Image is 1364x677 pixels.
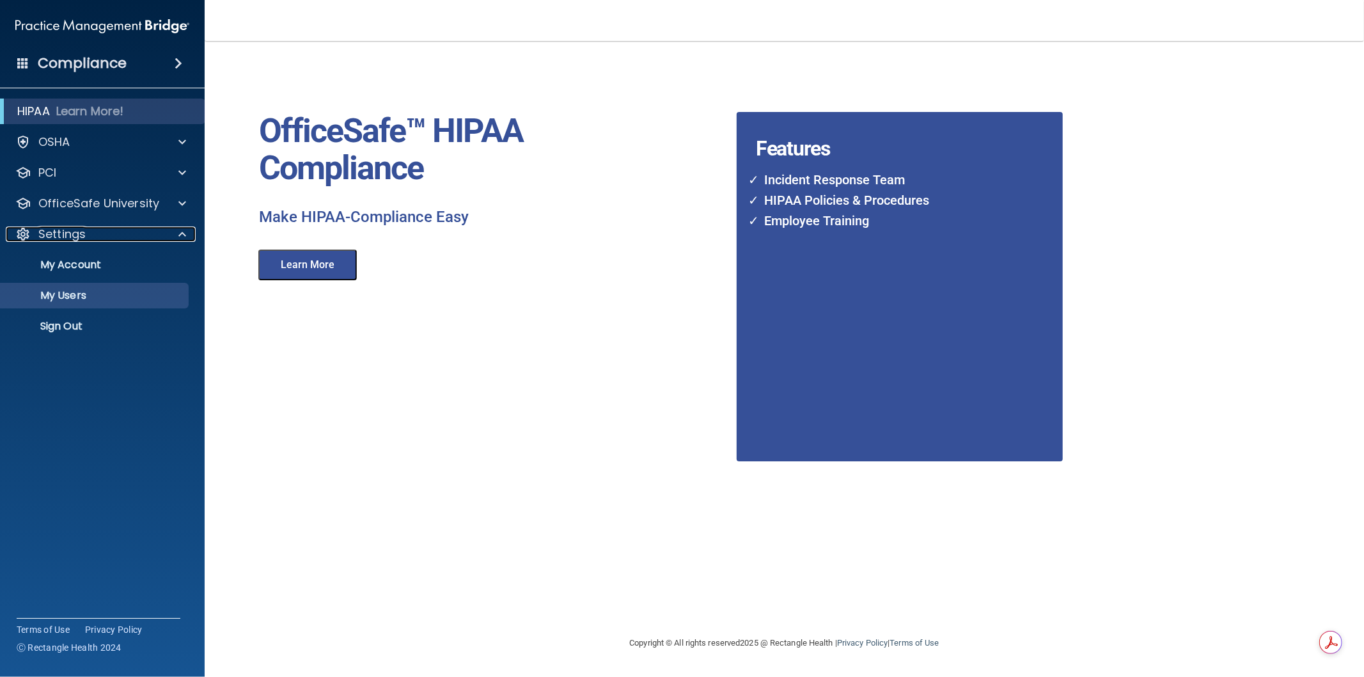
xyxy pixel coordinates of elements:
[17,641,122,654] span: Ⓒ Rectangle Health 2024
[890,638,939,648] a: Terms of Use
[259,207,727,228] p: Make HIPAA-Compliance Easy
[15,227,186,242] a: Settings
[38,165,56,180] p: PCI
[38,54,127,72] h4: Compliance
[15,196,186,211] a: OfficeSafe University
[258,250,357,280] button: Learn More
[38,134,70,150] p: OSHA
[15,165,186,180] a: PCI
[756,170,1012,190] li: Incident Response Team
[17,623,70,636] a: Terms of Use
[15,134,186,150] a: OSHA
[551,623,1018,664] div: Copyright © All rights reserved 2025 @ Rectangle Health | |
[17,104,50,119] p: HIPAA
[1144,587,1349,637] iframe: Drift Widget Chat Controller
[837,638,888,648] a: Privacy Policy
[56,104,124,119] p: Learn More!
[259,113,727,187] p: OfficeSafe™ HIPAA Compliance
[15,13,189,39] img: PMB logo
[737,112,1029,138] h4: Features
[38,196,159,211] p: OfficeSafe University
[756,190,1012,211] li: HIPAA Policies & Procedures
[8,259,183,271] p: My Account
[38,227,86,242] p: Settings
[85,623,143,636] a: Privacy Policy
[8,289,183,302] p: My Users
[8,320,183,333] p: Sign Out
[756,211,1012,231] li: Employee Training
[249,260,370,270] a: Learn More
